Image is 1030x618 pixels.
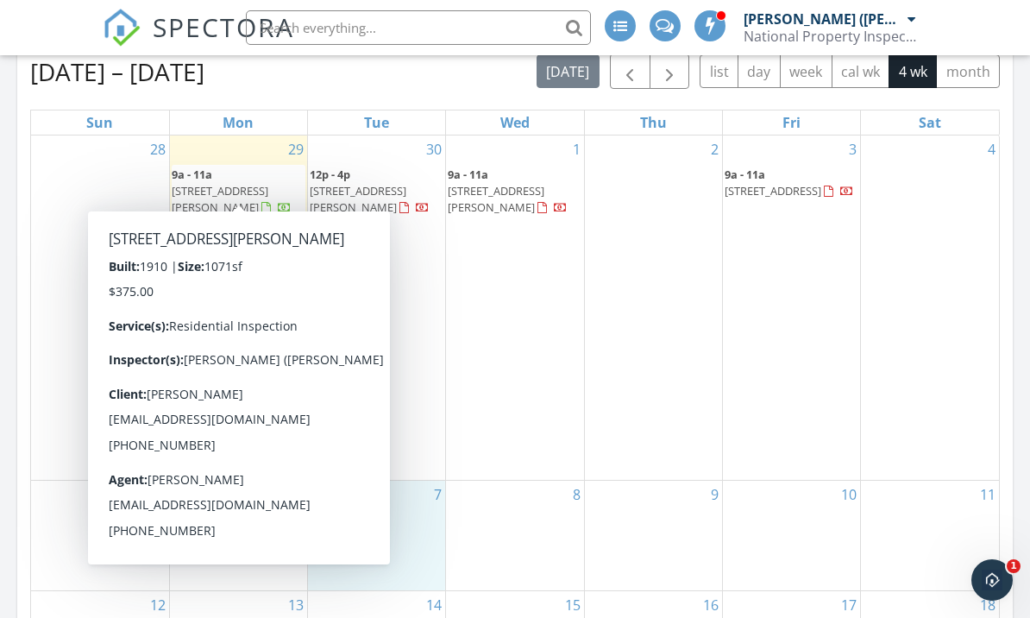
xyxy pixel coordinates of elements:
[446,481,584,591] td: Go to October 8, 2025
[650,54,690,89] button: Next
[153,9,294,45] span: SPECTORA
[172,259,305,291] span: 3001 Renault ct , [PERSON_NAME] 96002
[285,136,307,163] a: Go to September 29, 2025
[1007,559,1021,573] span: 1
[172,221,234,236] span: 11a - 11:30a
[448,167,488,182] span: 9a - 11a
[725,183,821,199] span: [STREET_ADDRESS]
[172,257,305,312] a: 3p - 4:30p 3001 Renault ct , [PERSON_NAME] 96002
[497,110,533,135] a: Wednesday
[169,136,307,481] td: Go to September 29, 2025
[310,165,443,219] a: 12p - 4p [STREET_ADDRESS][PERSON_NAME]
[308,481,446,591] td: Go to October 7, 2025
[700,54,738,88] button: list
[103,9,141,47] img: The Best Home Inspection Software - Spectora
[838,481,860,508] a: Go to October 10, 2025
[310,167,350,182] span: 12p - 4p
[744,10,903,28] div: [PERSON_NAME] ([PERSON_NAME]
[610,54,650,89] button: Previous
[172,259,222,274] span: 3p - 4:30p
[984,136,999,163] a: Go to October 4, 2025
[448,183,544,215] span: [STREET_ADDRESS][PERSON_NAME]
[569,481,584,508] a: Go to October 8, 2025
[637,110,670,135] a: Thursday
[779,110,804,135] a: Friday
[569,136,584,163] a: Go to October 1, 2025
[889,54,937,88] button: 4 wk
[915,110,945,135] a: Saturday
[31,136,169,481] td: Go to September 28, 2025
[722,481,860,591] td: Go to October 10, 2025
[707,481,722,508] a: Go to October 9, 2025
[103,23,294,60] a: SPECTORA
[172,167,212,182] span: 9a - 11a
[308,136,446,481] td: Go to September 30, 2025
[725,165,858,202] a: 9a - 11a [STREET_ADDRESS]
[446,136,584,481] td: Go to October 1, 2025
[725,167,765,182] span: 9a - 11a
[292,481,307,508] a: Go to October 6, 2025
[169,481,307,591] td: Go to October 6, 2025
[738,54,781,88] button: day
[172,165,305,219] a: 9a - 11a [STREET_ADDRESS][PERSON_NAME]
[361,110,393,135] a: Tuesday
[448,165,581,219] a: 9a - 11a [STREET_ADDRESS][PERSON_NAME]
[584,481,722,591] td: Go to October 9, 2025
[246,10,591,45] input: Search everything...
[977,481,999,508] a: Go to October 11, 2025
[537,54,600,88] button: [DATE]
[861,136,999,481] td: Go to October 4, 2025
[30,54,204,89] h2: [DATE] – [DATE]
[423,136,445,163] a: Go to September 30, 2025
[448,167,568,215] a: 9a - 11a [STREET_ADDRESS][PERSON_NAME]
[744,28,916,45] div: National Property Inspections
[971,559,1013,601] iframe: Intercom live chat
[722,136,860,481] td: Go to October 3, 2025
[725,167,854,199] a: 9a - 11a [STREET_ADDRESS]
[310,167,430,215] a: 12p - 4p [STREET_ADDRESS][PERSON_NAME]
[832,54,890,88] button: cal wk
[845,136,860,163] a: Go to October 3, 2025
[147,136,169,163] a: Go to September 28, 2025
[861,481,999,591] td: Go to October 11, 2025
[219,110,257,135] a: Monday
[584,136,722,481] td: Go to October 2, 2025
[172,167,292,215] a: 9a - 11a [STREET_ADDRESS][PERSON_NAME]
[310,183,406,215] span: [STREET_ADDRESS][PERSON_NAME]
[936,54,1000,88] button: month
[172,221,305,253] span: 1905 Spruce Cir, [PERSON_NAME],solar
[172,259,305,307] a: 3p - 4:30p 3001 Renault ct , [PERSON_NAME] 96002
[780,54,832,88] button: week
[31,481,169,591] td: Go to October 5, 2025
[707,136,722,163] a: Go to October 2, 2025
[172,183,268,215] span: [STREET_ADDRESS][PERSON_NAME]
[430,481,445,508] a: Go to October 7, 2025
[154,481,169,508] a: Go to October 5, 2025
[83,110,116,135] a: Sunday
